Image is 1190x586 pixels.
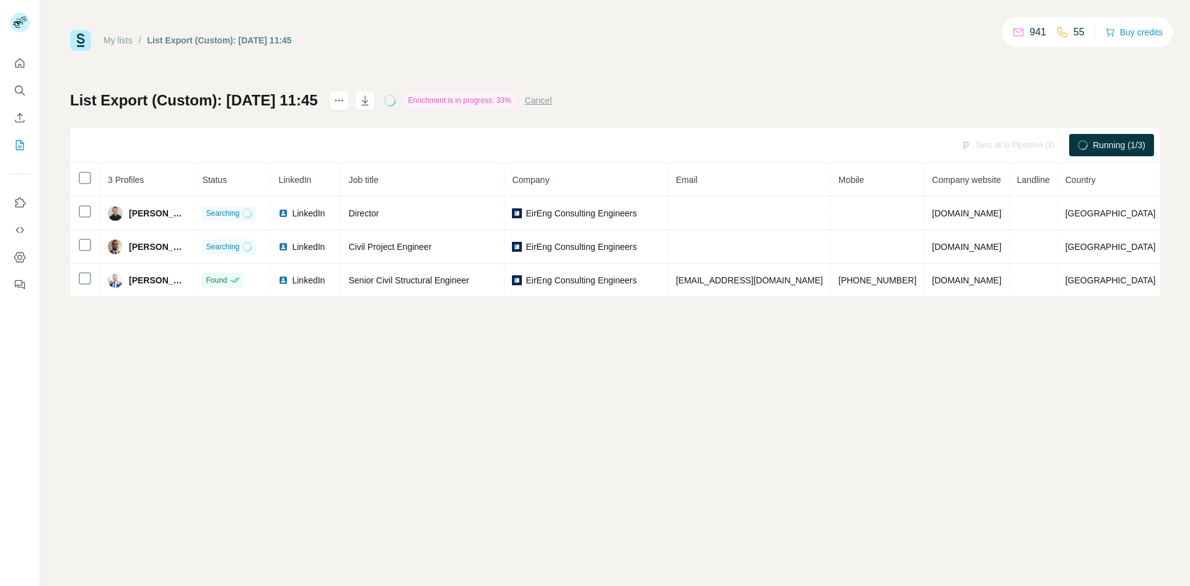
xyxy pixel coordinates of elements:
span: [DOMAIN_NAME] [932,242,1002,252]
button: Quick start [10,52,30,74]
span: [GEOGRAPHIC_DATA] [1065,208,1156,218]
span: Job title [348,175,378,185]
span: [GEOGRAPHIC_DATA] [1065,242,1156,252]
span: Company website [932,175,1001,185]
button: Dashboard [10,246,30,269]
img: Surfe Logo [70,30,91,51]
img: LinkedIn logo [278,242,288,252]
div: List Export (Custom): [DATE] 11:45 [148,34,292,47]
span: Country [1065,175,1096,185]
span: EirEng Consulting Engineers [526,241,637,253]
button: actions [329,91,349,110]
span: Searching [206,241,239,252]
img: company-logo [512,275,522,285]
span: Found [206,275,227,286]
span: Running (1/3) [1093,139,1145,151]
button: Enrich CSV [10,107,30,129]
span: Email [676,175,697,185]
img: company-logo [512,208,522,218]
button: Search [10,79,30,102]
li: / [139,34,141,47]
img: LinkedIn logo [278,275,288,285]
div: Enrichment is in progress: 33% [405,93,515,108]
span: Status [202,175,227,185]
span: [PHONE_NUMBER] [839,275,917,285]
span: Senior Civil Structural Engineer [348,275,469,285]
span: Landline [1017,175,1050,185]
span: [DOMAIN_NAME] [932,275,1002,285]
span: Civil Project Engineer [348,242,431,252]
img: Avatar [108,239,123,254]
img: LinkedIn logo [278,208,288,218]
button: Buy credits [1105,24,1163,41]
p: 941 [1029,25,1046,40]
img: Avatar [108,206,123,221]
span: Director [348,208,379,218]
h1: List Export (Custom): [DATE] 11:45 [70,91,318,110]
a: My lists [104,35,133,45]
span: Mobile [839,175,864,185]
span: Searching [206,208,239,219]
button: Use Surfe on LinkedIn [10,192,30,214]
p: 55 [1073,25,1085,40]
span: [DOMAIN_NAME] [932,208,1002,218]
img: company-logo [512,242,522,252]
button: My lists [10,134,30,156]
button: Use Surfe API [10,219,30,241]
span: LinkedIn [292,241,325,253]
img: Avatar [108,273,123,288]
span: EirEng Consulting Engineers [526,274,637,286]
span: Company [512,175,549,185]
span: [GEOGRAPHIC_DATA] [1065,275,1156,285]
button: Cancel [525,94,552,107]
span: [PERSON_NAME] [129,207,187,220]
span: LinkedIn [278,175,311,185]
span: LinkedIn [292,274,325,286]
span: [PERSON_NAME] [129,241,187,253]
span: [EMAIL_ADDRESS][DOMAIN_NAME] [676,275,822,285]
span: EirEng Consulting Engineers [526,207,637,220]
span: 3 Profiles [108,175,144,185]
span: LinkedIn [292,207,325,220]
span: [PERSON_NAME] [129,274,187,286]
button: Feedback [10,273,30,296]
